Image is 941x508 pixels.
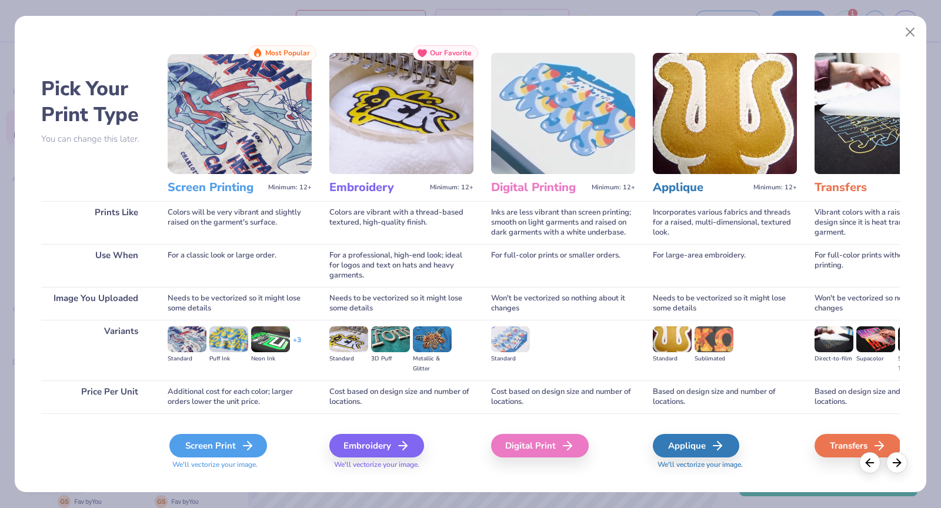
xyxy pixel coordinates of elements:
[653,354,692,364] div: Standard
[329,380,473,413] div: Cost based on design size and number of locations.
[371,354,410,364] div: 3D Puff
[491,354,530,364] div: Standard
[168,180,263,195] h3: Screen Printing
[898,326,937,352] img: Screen Transfer
[653,287,797,320] div: Needs to be vectorized so it might lose some details
[329,354,368,364] div: Standard
[856,326,895,352] img: Supacolor
[168,380,312,413] div: Additional cost for each color; larger orders lower the unit price.
[168,354,206,364] div: Standard
[653,244,797,287] div: For large-area embroidery.
[41,134,150,144] p: You can change this later.
[413,354,452,374] div: Metallic & Glitter
[815,434,901,457] div: Transfers
[209,354,248,364] div: Puff Ink
[168,201,312,244] div: Colors will be very vibrant and slightly raised on the garment's surface.
[491,434,589,457] div: Digital Print
[41,244,150,287] div: Use When
[653,201,797,244] div: Incorporates various fabrics and threads for a raised, multi-dimensional, textured look.
[653,460,797,470] span: We'll vectorize your image.
[251,326,290,352] img: Neon Ink
[815,180,910,195] h3: Transfers
[41,320,150,380] div: Variants
[491,287,635,320] div: Won't be vectorized so nothing about it changes
[329,326,368,352] img: Standard
[329,287,473,320] div: Needs to be vectorized so it might lose some details
[41,380,150,413] div: Price Per Unit
[753,183,797,192] span: Minimum: 12+
[491,380,635,413] div: Cost based on design size and number of locations.
[856,354,895,364] div: Supacolor
[653,326,692,352] img: Standard
[169,434,267,457] div: Screen Print
[371,326,410,352] img: 3D Puff
[168,53,312,174] img: Screen Printing
[491,53,635,174] img: Digital Printing
[329,201,473,244] div: Colors are vibrant with a thread-based textured, high-quality finish.
[430,49,472,57] span: Our Favorite
[251,354,290,364] div: Neon Ink
[899,21,922,44] button: Close
[329,244,473,287] div: For a professional, high-end look; ideal for logos and text on hats and heavy garments.
[168,326,206,352] img: Standard
[293,335,301,355] div: + 3
[592,183,635,192] span: Minimum: 12+
[653,53,797,174] img: Applique
[41,287,150,320] div: Image You Uploaded
[209,326,248,352] img: Puff Ink
[265,49,310,57] span: Most Popular
[268,183,312,192] span: Minimum: 12+
[695,354,733,364] div: Sublimated
[491,244,635,287] div: For full-color prints or smaller orders.
[491,180,587,195] h3: Digital Printing
[653,434,739,457] div: Applique
[815,354,853,364] div: Direct-to-film
[41,201,150,244] div: Prints Like
[329,180,425,195] h3: Embroidery
[329,434,424,457] div: Embroidery
[898,354,937,374] div: Screen Transfer
[329,460,473,470] span: We'll vectorize your image.
[413,326,452,352] img: Metallic & Glitter
[491,201,635,244] div: Inks are less vibrant than screen printing; smooth on light garments and raised on dark garments ...
[41,76,150,128] h2: Pick Your Print Type
[815,326,853,352] img: Direct-to-film
[695,326,733,352] img: Sublimated
[430,183,473,192] span: Minimum: 12+
[653,380,797,413] div: Based on design size and number of locations.
[168,460,312,470] span: We'll vectorize your image.
[329,53,473,174] img: Embroidery
[168,287,312,320] div: Needs to be vectorized so it might lose some details
[653,180,749,195] h3: Applique
[168,244,312,287] div: For a classic look or large order.
[491,326,530,352] img: Standard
